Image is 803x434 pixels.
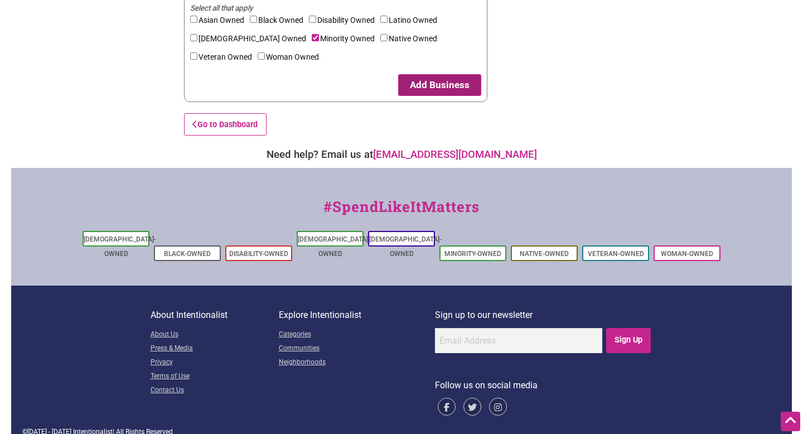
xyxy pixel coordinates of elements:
[435,308,653,322] p: Sign up to our newsletter
[190,50,258,69] label: Veteran Owned
[258,50,325,69] label: Woman Owned
[164,250,211,258] a: Black-Owned
[588,250,644,258] a: Veteran-Owned
[781,412,800,431] div: Scroll Back to Top
[190,52,197,60] input: Veteran Owned
[380,34,388,41] input: Native Owned
[309,13,380,32] label: Disability Owned
[380,13,443,32] label: Latino Owned
[250,13,309,32] label: Black Owned
[84,235,156,258] a: [DEMOGRAPHIC_DATA]-Owned
[190,2,481,13] div: Select all that apply
[279,328,435,342] a: Categories
[606,328,651,353] input: Sign Up
[190,16,197,23] input: Asian Owned
[312,32,380,50] label: Minority Owned
[190,32,312,50] label: [DEMOGRAPHIC_DATA] Owned
[373,148,537,161] a: [EMAIL_ADDRESS][DOMAIN_NAME]
[250,16,257,23] input: Black Owned
[661,250,713,258] a: Woman-Owned
[229,250,288,258] a: Disability-Owned
[309,16,316,23] input: Disability Owned
[151,328,279,342] a: About Us
[380,32,443,50] label: Native Owned
[11,196,792,229] div: #SpendLikeItMatters
[151,308,279,322] p: About Intentionalist
[258,52,265,60] input: Woman Owned
[151,370,279,384] a: Terms of Use
[151,384,279,398] a: Contact Us
[17,147,786,162] div: Need help? Email us at
[435,378,653,393] p: Follow us on social media
[520,250,569,258] a: Native-Owned
[279,308,435,322] p: Explore Intentionalist
[190,13,250,32] label: Asian Owned
[184,113,267,136] a: Go to Dashboard
[398,74,481,96] button: Add Business
[279,356,435,370] a: Neighborhoods
[298,235,370,258] a: [DEMOGRAPHIC_DATA]-Owned
[380,16,388,23] input: Latino Owned
[369,235,442,258] a: [DEMOGRAPHIC_DATA]-Owned
[444,250,501,258] a: Minority-Owned
[151,356,279,370] a: Privacy
[190,34,197,41] input: [DEMOGRAPHIC_DATA] Owned
[312,34,319,41] input: Minority Owned
[435,328,602,353] input: Email Address
[279,342,435,356] a: Communities
[151,342,279,356] a: Press & Media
